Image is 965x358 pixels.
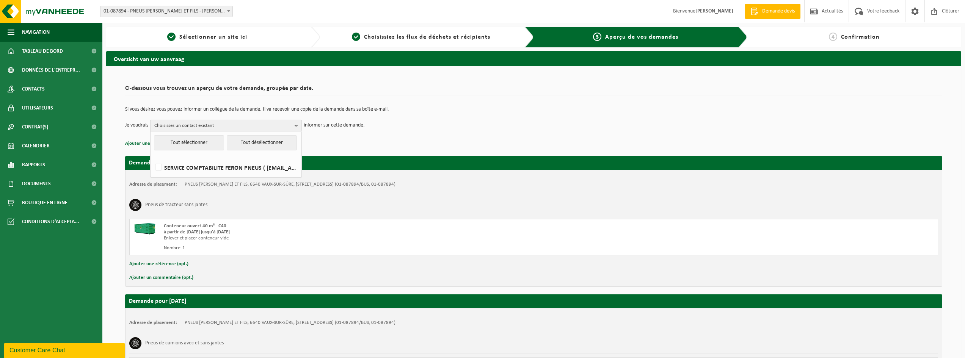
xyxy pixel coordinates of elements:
div: Nombre: 1 [164,245,564,251]
div: Enlever et placer conteneur vide [164,235,564,241]
label: SERVICE COMPTABILITE FERON PNEUS ( [EMAIL_ADDRESS][DOMAIN_NAME] ) [154,162,298,173]
img: HK-XC-40-GN-00.png [133,223,156,234]
h2: Ci-dessous vous trouvez un aperçu de votre demande, groupée par date. [125,85,942,95]
a: Demande devis [745,4,800,19]
td: PNEUS [PERSON_NAME] ET FILS, 6640 VAUX-SUR-SÛRE, [STREET_ADDRESS] (01-087894/BUS, 01-087894) [185,181,395,188]
span: Contrat(s) [22,117,48,136]
span: Confirmation [841,34,880,40]
span: Données de l'entrepr... [22,61,80,80]
h3: Pneus de tracteur sans jantes [145,199,207,211]
span: Choisissez un contact existant [154,120,292,131]
p: Je voudrais [125,120,148,131]
h3: Pneus de camions avec et sans jantes [145,337,224,349]
strong: Adresse de placement: [129,182,177,187]
a: 2Choisissiez les flux de déchets et récipients [324,33,519,42]
span: Demande devis [760,8,797,15]
h2: Overzicht van uw aanvraag [106,51,961,66]
span: Tableau de bord [22,42,63,61]
span: Aperçu de vos demandes [605,34,678,40]
span: Documents [22,174,51,193]
a: 1Sélectionner un site ici [110,33,305,42]
span: Sélectionner un site ici [179,34,247,40]
button: Ajouter une référence (opt.) [129,259,188,269]
span: Conteneur ouvert 40 m³ - C40 [164,224,226,228]
iframe: chat widget [4,341,127,358]
span: 01-087894 - PNEUS ALBERT FERON ET FILS - VAUX-SUR-SÛRE [100,6,232,17]
strong: [PERSON_NAME] [695,8,733,14]
span: Calendrier [22,136,50,155]
p: Si vous désirez vous pouvez informer un collègue de la demande. Il va recevoir une copie de la de... [125,107,942,112]
span: 01-087894 - PNEUS ALBERT FERON ET FILS - VAUX-SUR-SÛRE [100,6,233,17]
strong: à partir de [DATE] jusqu'à [DATE] [164,230,230,234]
button: Ajouter une référence (opt.) [125,139,184,149]
span: Contacts [22,80,45,98]
button: Tout désélectionner [227,135,297,150]
span: 4 [829,33,837,41]
p: informer sur cette demande. [304,120,365,131]
span: Conditions d'accepta... [22,212,79,231]
span: Choisissiez les flux de déchets et récipients [364,34,490,40]
button: Choisissez un contact existant [150,120,302,131]
span: 2 [352,33,360,41]
button: Ajouter un commentaire (opt.) [129,273,193,283]
span: 3 [593,33,601,41]
strong: Demande pour [DATE] [129,160,186,166]
strong: Demande pour [DATE] [129,298,186,304]
span: 1 [167,33,176,41]
span: Rapports [22,155,45,174]
strong: Adresse de placement: [129,320,177,325]
button: Tout sélectionner [154,135,224,150]
span: Utilisateurs [22,98,53,117]
td: PNEUS [PERSON_NAME] ET FILS, 6640 VAUX-SUR-SÛRE, [STREET_ADDRESS] (01-087894/BUS, 01-087894) [185,320,395,326]
span: Boutique en ligne [22,193,67,212]
span: Navigation [22,23,50,42]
